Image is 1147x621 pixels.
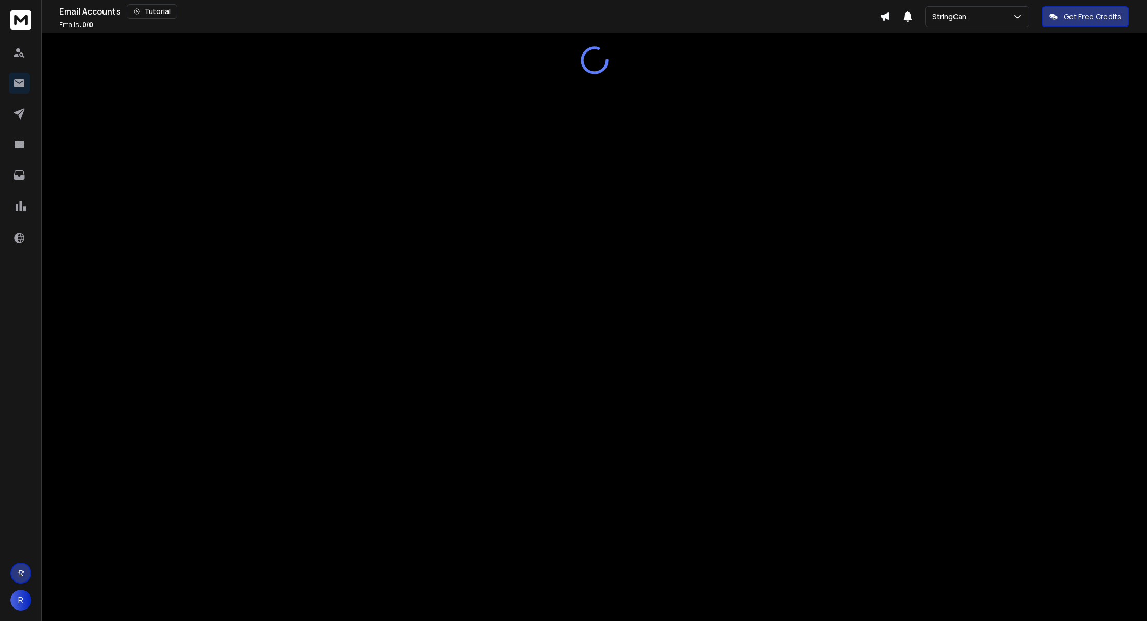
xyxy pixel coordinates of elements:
button: R [10,590,31,611]
p: Get Free Credits [1064,11,1122,22]
span: 0 / 0 [82,20,93,29]
p: StringCan [932,11,971,22]
p: Emails : [59,21,93,29]
button: Tutorial [127,4,177,19]
div: Email Accounts [59,4,880,19]
button: Get Free Credits [1042,6,1129,27]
